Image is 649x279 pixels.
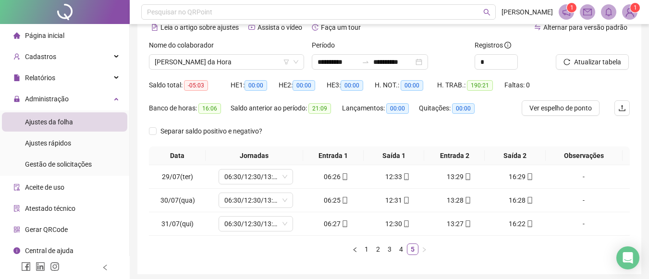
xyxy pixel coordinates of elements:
[464,173,471,180] span: mobile
[13,74,20,81] span: file
[13,53,20,60] span: user-add
[364,146,424,165] th: Saída 1
[352,247,358,253] span: left
[504,81,530,89] span: Faltas: 0
[483,9,490,16] span: search
[526,173,533,180] span: mobile
[224,217,287,231] span: 06:30/12:30/13:30/16:30 - PORTARIA
[231,103,342,114] div: Saldo anterior ao período:
[198,103,221,114] span: 16:06
[309,218,363,229] div: 06:27
[149,103,231,114] div: Banco de horas:
[184,80,208,91] span: -05:03
[418,243,430,255] button: right
[421,247,427,253] span: right
[567,3,576,12] sup: 1
[362,58,369,66] span: to
[25,160,92,168] span: Gestão de solicitações
[341,80,363,91] span: 00:00
[283,59,289,65] span: filter
[13,184,20,191] span: audit
[341,220,348,227] span: mobile
[25,53,56,61] span: Cadastros
[257,24,302,31] span: Assista o vídeo
[25,139,71,147] span: Ajustes rápidos
[50,262,60,271] span: instagram
[386,103,409,114] span: 00:00
[341,173,348,180] span: mobile
[25,118,73,126] span: Ajustes da folha
[371,218,425,229] div: 12:30
[372,243,384,255] li: 2
[231,80,279,91] div: HE 1:
[25,205,75,212] span: Atestado técnico
[282,197,288,203] span: down
[371,195,425,206] div: 12:31
[432,218,486,229] div: 13:27
[583,8,592,16] span: mail
[13,226,20,233] span: qrcode
[373,244,383,255] a: 2
[282,221,288,227] span: down
[534,24,541,31] span: swap
[342,103,419,114] div: Lançamentos:
[13,32,20,39] span: home
[419,103,486,114] div: Quitações:
[248,24,255,31] span: youtube
[504,42,511,49] span: info-circle
[418,243,430,255] li: Próxima página
[562,8,571,16] span: notification
[432,195,486,206] div: 13:28
[556,54,629,70] button: Atualizar tabela
[402,173,410,180] span: mobile
[384,243,395,255] li: 3
[555,171,612,182] div: -
[13,247,20,254] span: info-circle
[361,243,372,255] li: 1
[401,80,423,91] span: 00:00
[102,264,109,271] span: left
[341,197,348,204] span: mobile
[432,171,486,182] div: 13:29
[21,262,31,271] span: facebook
[349,243,361,255] button: left
[437,80,504,91] div: H. TRAB.:
[546,146,623,165] th: Observações
[384,244,395,255] a: 3
[25,183,64,191] span: Aceite de uso
[245,80,267,91] span: 00:00
[371,171,425,182] div: 12:33
[13,96,20,102] span: lock
[402,220,410,227] span: mobile
[160,24,239,31] span: Leia o artigo sobre ajustes
[563,59,570,65] span: reload
[327,80,375,91] div: HE 3:
[570,4,574,11] span: 1
[149,80,231,91] div: Saldo total:
[604,8,613,16] span: bell
[550,150,619,161] span: Observações
[149,40,220,50] label: Nome do colaborador
[396,244,406,255] a: 4
[494,195,548,206] div: 16:28
[529,103,592,113] span: Ver espelho de ponto
[362,58,369,66] span: swap-right
[25,247,73,255] span: Central de ajuda
[160,196,195,204] span: 30/07(qua)
[155,55,298,69] span: Mario Sergio Silva da Hora
[485,146,545,165] th: Saída 2
[206,146,303,165] th: Jornadas
[618,104,626,112] span: upload
[494,171,548,182] div: 16:29
[149,146,206,165] th: Data
[303,146,364,165] th: Entrada 1
[157,126,266,136] span: Separar saldo positivo e negativo?
[162,173,193,181] span: 29/07(ter)
[464,197,471,204] span: mobile
[475,40,511,50] span: Registros
[25,74,55,82] span: Relatórios
[312,40,341,50] label: Período
[616,246,639,269] div: Open Intercom Messenger
[452,103,475,114] span: 00:00
[361,244,372,255] a: 1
